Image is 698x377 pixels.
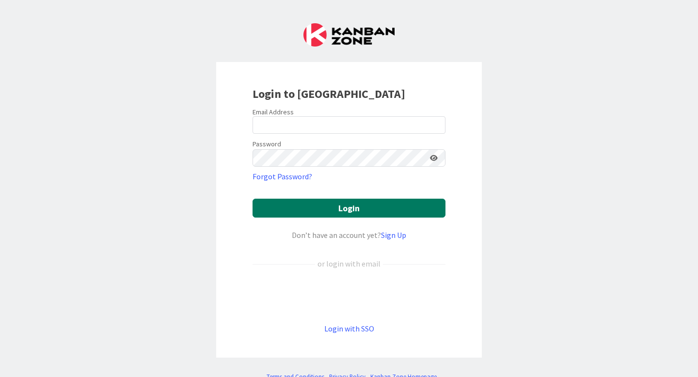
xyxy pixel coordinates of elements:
iframe: Sign in with Google Button [248,285,450,307]
div: or login with email [315,258,383,269]
button: Login [253,199,445,218]
img: Kanban Zone [303,23,395,47]
b: Login to [GEOGRAPHIC_DATA] [253,86,405,101]
label: Password [253,139,281,149]
a: Login with SSO [324,324,374,333]
div: Don’t have an account yet? [253,229,445,241]
label: Email Address [253,108,294,116]
a: Sign Up [381,230,406,240]
a: Forgot Password? [253,171,312,182]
